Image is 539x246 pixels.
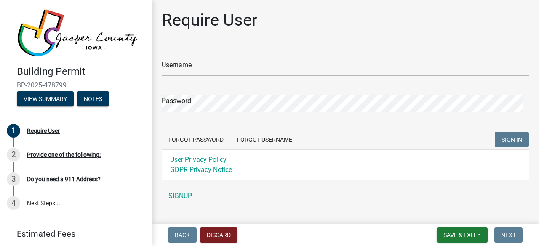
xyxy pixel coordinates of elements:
a: SIGNUP [162,188,529,204]
button: Back [168,227,197,243]
div: 2 [7,148,20,161]
wm-modal-confirm: Notes [77,96,109,103]
div: Do you need a 911 Address? [27,176,101,182]
div: Provide one of the following: [27,152,101,158]
span: SIGN IN [502,136,522,143]
img: Jasper County, Iowa [17,9,138,57]
h4: Building Permit [17,66,145,78]
div: 4 [7,196,20,210]
h1: Require User [162,10,258,30]
span: BP-2025-478799 [17,81,135,89]
button: View Summary [17,91,74,106]
button: SIGN IN [495,132,529,147]
wm-modal-confirm: Summary [17,96,74,103]
span: Back [175,232,190,238]
span: Next [501,232,516,238]
button: Next [494,227,523,243]
button: Save & Exit [437,227,488,243]
div: 3 [7,172,20,186]
a: User Privacy Policy [170,156,227,164]
button: Discard [200,227,237,243]
div: Require User [27,128,60,134]
button: Forgot Username [230,132,299,147]
button: Forgot Password [162,132,230,147]
a: GDPR Privacy Notice [170,166,232,174]
span: Save & Exit [443,232,476,238]
button: Notes [77,91,109,106]
div: 1 [7,124,20,138]
a: Estimated Fees [7,225,138,242]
